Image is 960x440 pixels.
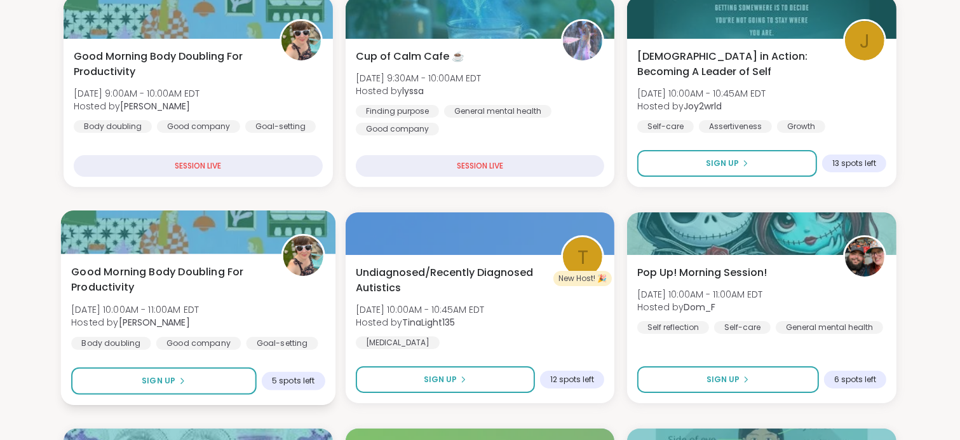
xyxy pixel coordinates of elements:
div: [MEDICAL_DATA] [356,336,440,349]
span: Good Morning Body Doubling For Productivity [71,265,267,296]
span: Sign Up [706,158,739,169]
div: Growth [777,120,825,133]
span: 5 spots left [272,376,314,386]
span: Pop Up! Morning Session! [637,265,767,280]
div: Self reflection [637,321,709,334]
div: SESSION LIVE [74,155,323,177]
span: Sign Up [706,374,740,385]
span: Sign Up [424,374,457,385]
div: Goal-setting [246,337,318,350]
img: Dom_F [845,237,884,277]
span: J [860,26,870,56]
div: Good company [156,337,241,350]
b: Joy2wrld [684,100,722,113]
span: [DATE] 10:00AM - 11:00AM EDT [637,288,762,301]
span: Hosted by [71,316,199,329]
div: Assertiveness [699,120,772,133]
div: General mental health [776,321,883,334]
span: [DEMOGRAPHIC_DATA] in Action: Becoming A Leader of Self [637,49,829,79]
span: Cup of Calm Cafe ☕️ [356,49,464,64]
span: Sign Up [142,375,175,387]
div: General mental health [444,105,551,118]
span: 6 spots left [834,375,876,385]
span: 13 spots left [832,158,876,168]
span: [DATE] 10:00AM - 10:45AM EDT [637,87,766,100]
b: [PERSON_NAME] [119,316,190,329]
div: Good company [356,123,439,135]
b: lyssa [402,85,424,97]
img: lyssa [563,21,602,60]
div: Good company [157,120,240,133]
span: Hosted by [637,301,762,313]
span: Undiagnosed/Recently Diagnosed Autistics [356,265,548,296]
button: Sign Up [637,150,817,177]
span: [DATE] 9:00AM - 10:00AM EDT [74,87,199,100]
b: Dom_F [684,301,715,313]
button: Sign Up [71,368,256,395]
div: Self-care [637,120,694,133]
div: Self-care [714,321,771,334]
span: T [578,242,588,272]
img: Adrienne_QueenOfTheDawn [283,236,323,276]
span: Hosted by [637,100,766,113]
div: SESSION LIVE [356,155,605,177]
img: Adrienne_QueenOfTheDawn [281,21,321,60]
span: 12 spots left [550,375,594,385]
button: Sign Up [637,366,819,393]
span: [DATE] 10:00AM - 10:45AM EDT [356,303,484,316]
span: [DATE] 9:30AM - 10:00AM EDT [356,72,481,85]
span: Hosted by [356,316,484,329]
span: Hosted by [74,100,199,113]
span: [DATE] 10:00AM - 11:00AM EDT [71,303,199,316]
div: Goal-setting [245,120,316,133]
b: [PERSON_NAME] [120,100,190,113]
span: Good Morning Body Doubling For Productivity [74,49,266,79]
div: Finding purpose [356,105,439,118]
div: Body doubling [71,337,151,350]
button: Sign Up [356,366,536,393]
b: TinaLight135 [402,316,455,329]
div: New Host! 🎉 [553,271,612,286]
span: Hosted by [356,85,481,97]
div: Body doubling [74,120,152,133]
